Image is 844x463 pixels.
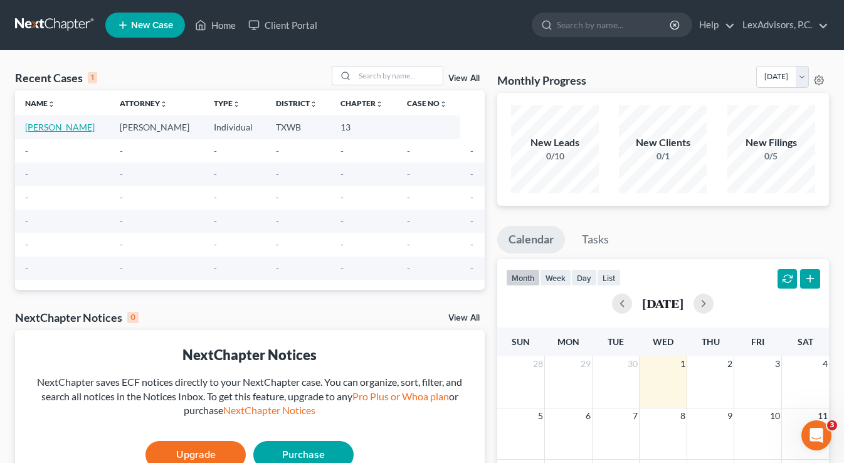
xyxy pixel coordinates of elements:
div: Recent Cases [15,70,97,85]
span: - [276,192,279,203]
span: - [120,216,123,226]
span: - [340,192,344,203]
span: - [470,263,473,274]
span: - [276,216,279,226]
div: NextChapter Notices [25,345,475,365]
span: - [25,263,28,274]
span: 8 [679,408,687,423]
span: - [25,239,28,250]
span: - [407,239,410,250]
span: 2 [726,356,734,371]
i: unfold_more [440,100,447,108]
span: - [470,216,473,226]
span: 5 [537,408,544,423]
i: unfold_more [160,100,167,108]
span: 30 [626,356,639,371]
td: 13 [330,115,396,139]
div: 0/5 [727,150,815,162]
span: - [25,169,28,179]
span: Sat [798,336,813,347]
span: New Case [131,21,173,30]
button: month [506,269,540,286]
a: Typeunfold_more [214,98,240,108]
input: Search by name... [557,13,672,36]
button: day [571,269,597,286]
span: 1 [679,356,687,371]
div: New Clients [619,136,707,150]
div: 1 [88,72,97,83]
span: 4 [821,356,829,371]
span: - [214,146,217,156]
div: 0/10 [511,150,599,162]
a: Home [189,14,242,36]
td: Individual [204,115,266,139]
i: unfold_more [48,100,55,108]
span: - [340,216,344,226]
a: View All [448,74,480,83]
span: - [407,146,410,156]
span: 3 [827,420,837,430]
a: Help [693,14,735,36]
span: Mon [557,336,579,347]
a: LexAdvisors, P.C. [736,14,828,36]
span: - [470,169,473,179]
span: 6 [584,408,592,423]
i: unfold_more [376,100,383,108]
span: - [214,263,217,274]
span: - [214,216,217,226]
span: 9 [726,408,734,423]
a: NextChapter Notices [223,404,315,416]
span: - [120,263,123,274]
span: 10 [769,408,781,423]
span: - [276,146,279,156]
span: - [470,239,473,250]
span: - [407,263,410,274]
span: - [470,192,473,203]
a: Pro Plus or Whoa plan [352,390,449,402]
span: - [340,239,344,250]
span: - [407,192,410,203]
span: 28 [532,356,544,371]
a: Chapterunfold_more [340,98,383,108]
a: View All [448,314,480,322]
span: - [276,169,279,179]
span: Fri [751,336,764,347]
td: TXWB [266,115,330,139]
div: New Leads [511,136,599,150]
a: Calendar [497,226,565,253]
div: NextChapter Notices [15,310,139,325]
span: - [407,216,410,226]
div: 0 [127,312,139,323]
iframe: Intercom live chat [801,420,831,450]
span: 11 [816,408,829,423]
i: unfold_more [310,100,317,108]
span: 3 [774,356,781,371]
span: 29 [579,356,592,371]
span: - [120,239,123,250]
span: - [340,169,344,179]
span: - [120,192,123,203]
span: - [470,146,473,156]
a: Tasks [571,226,620,253]
span: - [276,263,279,274]
span: - [214,239,217,250]
span: Wed [653,336,673,347]
span: - [25,216,28,226]
h3: Monthly Progress [497,73,586,88]
span: Tue [608,336,624,347]
div: New Filings [727,136,815,150]
input: Search by name... [355,67,443,85]
button: list [597,269,621,286]
span: Thu [702,336,720,347]
i: unfold_more [233,100,240,108]
span: - [214,192,217,203]
div: 0/1 [619,150,707,162]
a: Districtunfold_more [276,98,317,108]
span: - [120,169,123,179]
span: - [340,263,344,274]
span: 7 [631,408,639,423]
a: Client Portal [242,14,324,36]
span: - [120,146,123,156]
div: NextChapter saves ECF notices directly to your NextChapter case. You can organize, sort, filter, ... [25,375,475,418]
span: - [25,192,28,203]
